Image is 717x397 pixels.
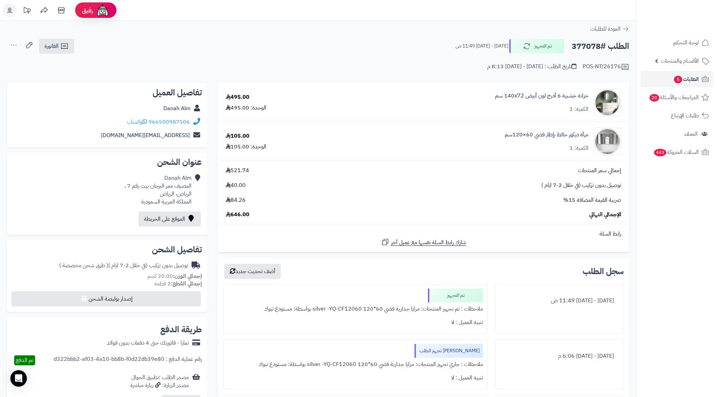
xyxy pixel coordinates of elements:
div: [DATE] - [DATE] 6:06 م [500,349,619,363]
a: العودة للطلبات [590,25,629,33]
img: 1753181775-1-90x90.jpg [594,128,621,155]
span: لوحة التحكم [673,38,699,48]
span: العودة للطلبات [590,25,621,33]
a: شارك رابط السلة نفسها مع عميل آخر [381,238,466,247]
a: خزانة خشبية 6 أدرج لون أبيض 140x72 سم [495,92,588,100]
div: [PERSON_NAME] تجهيز الطلب [414,344,483,358]
small: 2 قطعة [154,280,202,288]
div: الكمية: 1 [570,144,588,152]
a: [EMAIL_ADDRESS][DOMAIN_NAME] [101,131,190,139]
strong: إجمالي الوزن: [173,272,202,280]
div: مصدر الطلب :تطبيق الجوال [130,374,189,389]
div: الوحدة: 105.00 [226,143,266,151]
span: طلبات الإرجاع [671,111,699,121]
div: 105.00 [226,132,249,140]
span: ضريبة القيمة المضافة 15% [563,196,621,204]
span: المراجعات والأسئلة [649,93,699,102]
h2: عنوان الشحن [12,158,202,166]
span: الفاتورة [44,42,59,50]
span: إجمالي سعر المنتجات [578,167,621,175]
div: توصيل بدون تركيب (في خلال 2-7 ايام ) [59,262,188,270]
button: أضف تحديث جديد [224,264,281,279]
a: طلبات الإرجاع [641,107,713,124]
a: الفاتورة [39,39,74,54]
a: الموقع على الخريطة [139,211,201,227]
div: رقم عملية الدفع : d322bbb2-af03-4a10-bb8b-f0d22db39e80 [54,355,202,365]
div: مصدر الزيارة: زيارة مباشرة [130,382,189,389]
span: رفيق [82,6,93,14]
button: تم التجهيز [509,39,564,53]
a: مرآة ديكور حائط بإطار فضي 60×120سم [505,131,588,139]
h2: تفاصيل الشحن [12,245,202,254]
div: ملاحظات : جاري تجهيز المنتجات: مرايا جدارية فضي 60*120 silver -YQ-CF12060 بواسطة: مستودع تبوك [228,358,483,371]
strong: إجمالي القطع: [171,280,202,288]
span: توصيل بدون تركيب (في خلال 2-7 ايام ) [541,181,621,189]
div: Open Intercom Messenger [10,370,27,387]
div: تم التجهيز [428,289,483,302]
small: [DATE] - [DATE] 11:49 ص [455,43,508,50]
a: السلات المتروكة443 [641,144,713,160]
span: الإجمالي النهائي [589,211,621,219]
img: 1746709299-1702541934053-68567865785768-1000x1000-90x90.jpg [594,89,621,116]
span: 20 [649,94,660,102]
a: تحديثات المنصة [18,3,35,19]
span: 5 [674,75,683,84]
div: رابط السلة [221,230,626,238]
h2: تفاصيل العميل [12,88,202,97]
span: ( طرق شحن مخصصة ) [59,261,108,270]
div: تاريخ الطلب : [DATE] - [DATE] 8:13 م [487,63,576,71]
span: العملاء [684,129,698,139]
small: 20.00 كجم [147,272,202,280]
h2: الطلب #377078 [572,39,629,53]
span: شارك رابط السلة نفسها مع عميل آخر [391,239,466,247]
a: الطلبات5 [641,71,713,87]
div: الكمية: 1 [570,105,588,113]
div: تنبيه العميل : لا [228,316,483,329]
button: إصدار بوليصة الشحن [11,291,201,306]
h3: سجل الطلب [583,267,624,275]
img: ai-face.png [96,3,110,17]
a: 966500987506 [148,118,190,126]
div: [DATE] - [DATE] 11:49 ص [500,294,619,307]
a: المراجعات والأسئلة20 [641,89,713,106]
div: POS-NT/26176 [583,63,629,71]
span: 646.00 [226,211,249,219]
span: 521.74 [226,167,249,175]
span: الأقسام والمنتجات [661,56,699,66]
span: الطلبات [673,74,699,84]
h2: طريقة الدفع [160,325,202,334]
a: Danah Alm [163,104,191,113]
div: 495.00 [226,93,249,101]
span: 84.26 [226,196,246,204]
span: 443 [653,148,667,157]
span: تم الدفع [16,356,33,364]
a: لوحة التحكم [641,34,713,51]
img: logo-2.png [670,7,710,21]
div: تنبيه العميل : لا [228,371,483,385]
div: ملاحظات : تم تجهيز المنتجات: مرايا جدارية فضي 60*120 silver -YQ-CF12060 بواسطة: مستودع تبوك [228,302,483,316]
a: العملاء [641,126,713,142]
span: السلات المتروكة [653,147,699,157]
div: Danah Alm المصيف ممر البرجان بيت رقم 7 ، الرياض، الرياض المملكة العربية السعودية [124,174,192,206]
span: 40.00 [226,181,246,189]
div: الوحدة: 495.00 [226,104,266,112]
a: واتساب [127,118,147,126]
div: تمارا - فاتورتك حتى 4 دفعات بدون فوائد [107,339,189,347]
